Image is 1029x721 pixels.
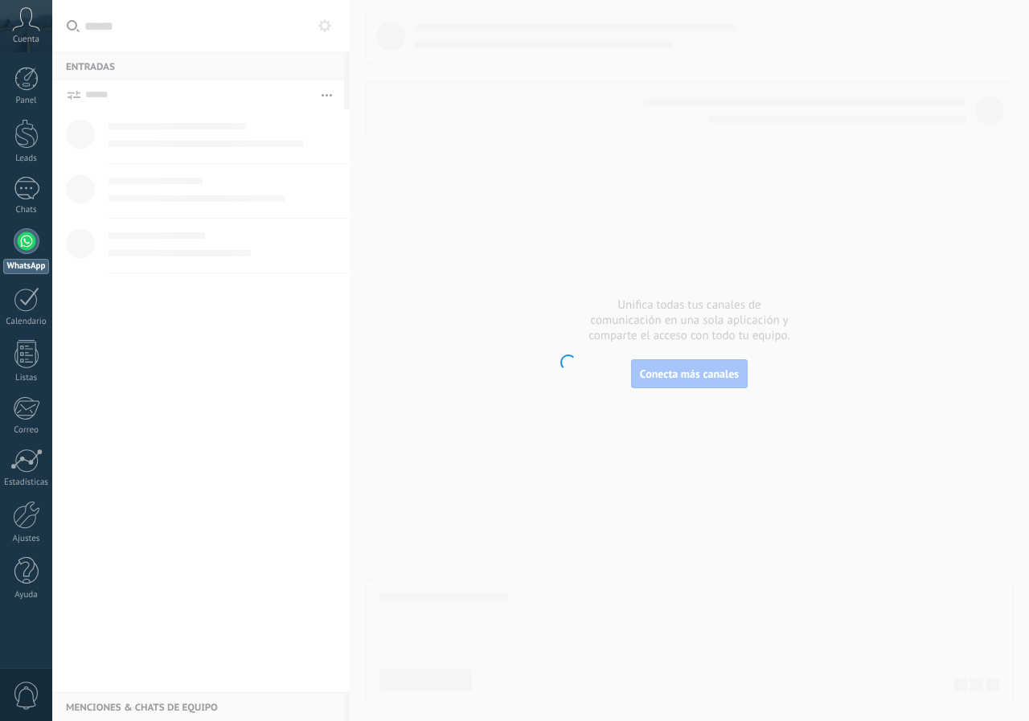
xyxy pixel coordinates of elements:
div: Leads [3,154,50,164]
div: Panel [3,96,50,106]
div: WhatsApp [3,259,49,274]
div: Ajustes [3,534,50,544]
div: Calendario [3,317,50,327]
span: Cuenta [13,35,39,45]
div: Ayuda [3,590,50,600]
div: Listas [3,373,50,383]
div: Correo [3,425,50,436]
div: Chats [3,205,50,215]
div: Estadísticas [3,477,50,488]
